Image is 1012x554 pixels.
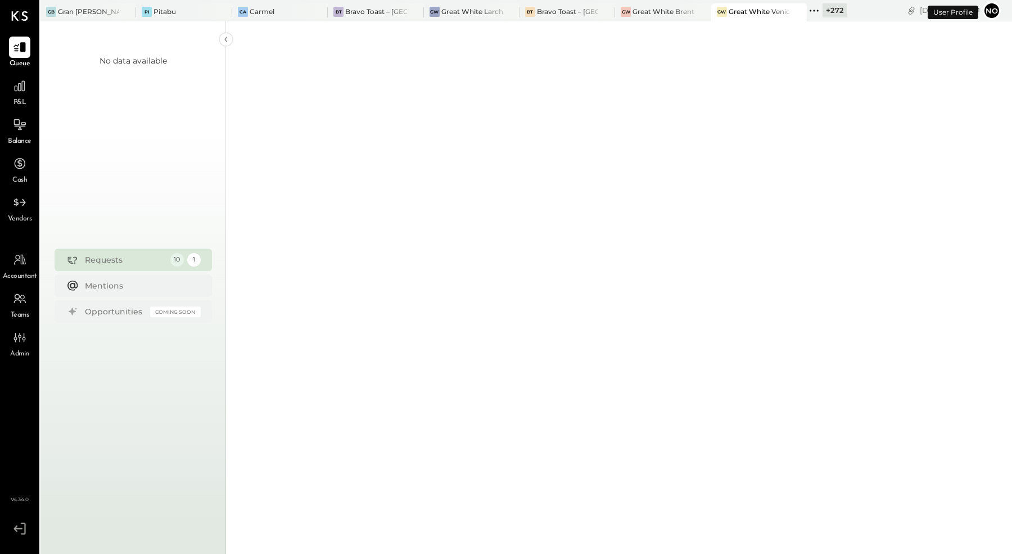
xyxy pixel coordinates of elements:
[150,307,201,317] div: Coming Soon
[525,7,535,17] div: BT
[729,7,790,16] div: Great White Venice
[85,280,195,291] div: Mentions
[983,2,1001,20] button: No
[430,7,440,17] div: GW
[250,7,274,16] div: Carmel
[632,7,694,16] div: Great White Brentwood
[142,7,152,17] div: Pi
[11,310,29,321] span: Teams
[717,7,727,17] div: GW
[58,7,119,16] div: Gran [PERSON_NAME] (New)
[1,192,39,224] a: Vendors
[1,114,39,147] a: Balance
[10,59,30,69] span: Queue
[10,349,29,359] span: Admin
[1,288,39,321] a: Teams
[170,253,184,267] div: 10
[920,5,980,16] div: [DATE]
[441,7,503,16] div: Great White Larchmont
[46,7,56,17] div: GB
[1,249,39,282] a: Accountant
[13,98,26,108] span: P&L
[238,7,248,17] div: Ca
[85,306,144,317] div: Opportunities
[153,7,176,16] div: Pitabu
[3,272,37,282] span: Accountant
[621,7,631,17] div: GW
[12,175,27,186] span: Cash
[928,6,978,19] div: User Profile
[1,75,39,108] a: P&L
[537,7,598,16] div: Bravo Toast – [GEOGRAPHIC_DATA]
[8,137,31,147] span: Balance
[906,4,917,16] div: copy link
[1,327,39,359] a: Admin
[1,37,39,69] a: Queue
[823,3,847,17] div: + 272
[345,7,406,16] div: Bravo Toast – [GEOGRAPHIC_DATA]
[187,253,201,267] div: 1
[100,55,167,66] div: No data available
[1,153,39,186] a: Cash
[85,254,165,265] div: Requests
[333,7,344,17] div: BT
[8,214,32,224] span: Vendors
